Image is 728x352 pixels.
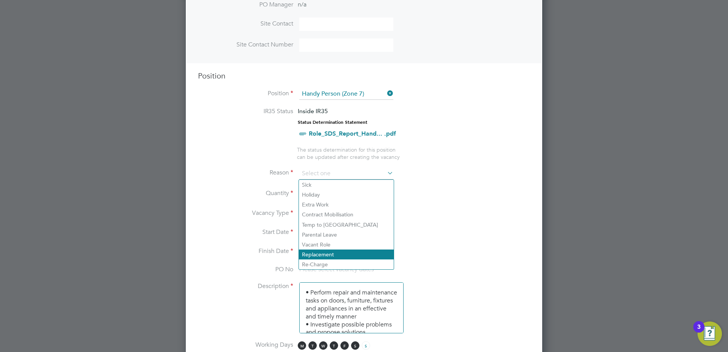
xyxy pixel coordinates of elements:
div: 3 [697,327,701,337]
span: Inside IR35 [298,107,328,115]
li: Temp to [GEOGRAPHIC_DATA] [299,220,394,230]
span: M [298,341,306,350]
span: S [351,341,359,350]
label: PO Manager [198,1,293,9]
label: Start Date [198,228,293,236]
span: S [362,341,370,350]
li: Extra Work [299,200,394,210]
li: Re-Charge [299,259,394,269]
li: Holiday [299,190,394,200]
span: W [319,341,327,350]
label: Vacancy Type [198,209,293,217]
label: Working Days [198,341,293,349]
label: Quantity [198,189,293,197]
label: Reason [198,169,293,177]
li: Sick [299,180,394,190]
label: Finish Date [198,247,293,255]
span: T [308,341,317,350]
span: T [330,341,338,350]
label: Description [198,282,293,290]
label: Site Contact Number [198,41,293,49]
h3: Position [198,71,530,81]
label: IR35 Status [198,107,293,115]
span: Please select vacancy dates [299,266,374,273]
li: Replacement [299,250,394,259]
span: n/a [298,1,307,8]
span: The status determination for this position can be updated after creating the vacancy [297,146,400,160]
a: Role_SDS_Report_Hand... .pdf [309,130,396,137]
label: Site Contact [198,20,293,28]
label: PO No [198,266,293,274]
input: Select one [299,168,393,179]
label: Position [198,90,293,98]
li: Vacant Role [299,240,394,250]
button: Open Resource Center, 3 new notifications [698,322,722,346]
strong: Status Determination Statement [298,120,367,125]
li: Contract Mobilisation [299,210,394,219]
span: F [340,341,349,350]
input: Search for... [299,88,393,100]
li: Parental Leave [299,230,394,240]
